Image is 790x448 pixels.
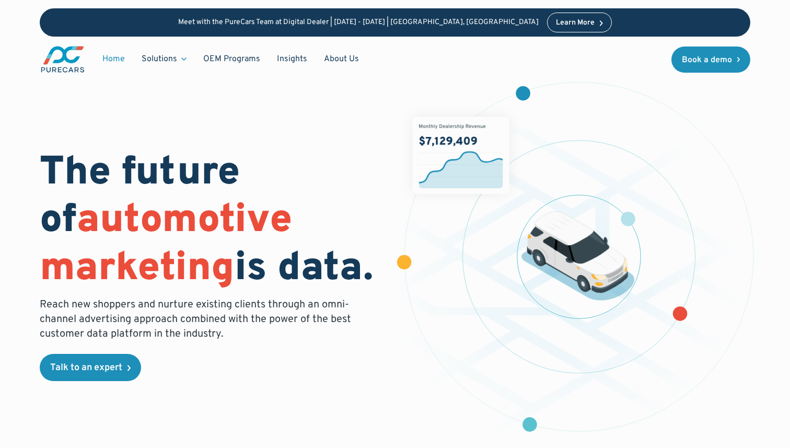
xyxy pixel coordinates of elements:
a: About Us [316,49,367,69]
a: Insights [269,49,316,69]
img: chart showing monthly dealership revenue of $7m [413,117,509,194]
div: Solutions [133,49,195,69]
h1: The future of is data. [40,150,382,293]
img: purecars logo [40,45,86,74]
a: Book a demo [671,47,751,73]
p: Reach new shoppers and nurture existing clients through an omni-channel advertising approach comb... [40,297,357,341]
div: Solutions [142,53,177,65]
img: illustration of a vehicle [521,212,635,301]
a: Talk to an expert [40,354,141,381]
div: Learn More [556,19,595,27]
a: Learn More [547,13,612,32]
a: main [40,45,86,74]
span: automotive marketing [40,196,292,294]
div: Book a demo [682,56,732,64]
div: Talk to an expert [50,363,122,373]
p: Meet with the PureCars Team at Digital Dealer | [DATE] - [DATE] | [GEOGRAPHIC_DATA], [GEOGRAPHIC_... [178,18,539,27]
a: OEM Programs [195,49,269,69]
a: Home [94,49,133,69]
